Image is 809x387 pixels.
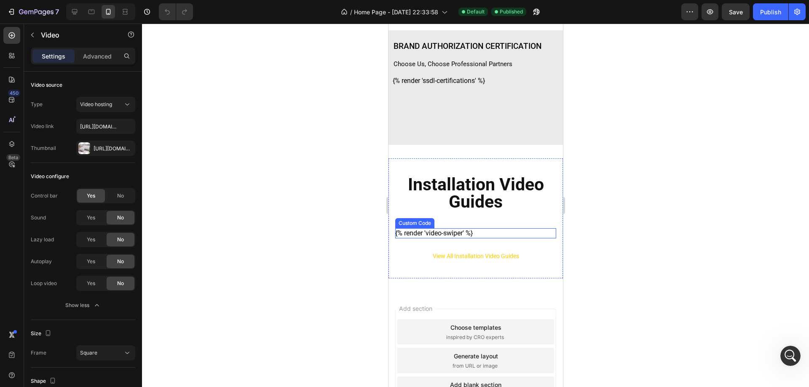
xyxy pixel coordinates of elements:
span: Square [80,350,97,356]
span: Video hosting [80,101,112,107]
div: Add blank section [62,357,113,366]
span: Published [500,8,523,16]
div: Beta [6,154,20,161]
span: No [117,214,124,222]
span: Yes [87,258,95,265]
span: Yes [87,236,95,243]
div: 450 [8,90,20,96]
span: Yes [87,192,95,200]
span: Yes [87,214,95,222]
input: Insert video url here [76,119,135,134]
button: Publish [753,3,788,20]
span: No [117,258,124,265]
div: Size [31,328,53,339]
iframe: Intercom live chat [780,346,801,366]
div: Type [31,101,43,108]
div: Autoplay [31,258,52,265]
span: Default [467,8,485,16]
p: 7 [55,7,59,17]
iframe: To enrich screen reader interactions, please activate Accessibility in Grammarly extension settings [388,24,563,387]
div: Shape [31,376,58,387]
div: Video link [31,123,54,130]
button: Square [76,345,135,360]
span: No [117,236,124,243]
span: / [350,8,352,16]
div: Thumbnail [31,144,56,152]
button: Save [722,3,750,20]
div: [URL][DOMAIN_NAME] [94,145,133,152]
span: Save [729,8,743,16]
div: Lazy load [31,236,54,243]
span: No [117,280,124,287]
span: Home Page - [DATE] 22:33:58 [354,8,438,16]
div: Undo/Redo [159,3,193,20]
p: Video [41,30,113,40]
span: No [117,192,124,200]
div: Sound [31,214,46,222]
div: Publish [760,8,781,16]
button: Video hosting [76,97,135,112]
div: Loop video [31,280,57,287]
button: 7 [3,3,63,20]
div: Control bar [31,192,58,200]
div: Video source [31,81,62,89]
div: Frame [31,349,46,357]
button: Show less [31,298,135,313]
div: Video configure [31,173,69,180]
p: Settings [42,52,65,61]
p: Advanced [83,52,112,61]
span: Yes [87,280,95,287]
div: Show less [65,301,101,310]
